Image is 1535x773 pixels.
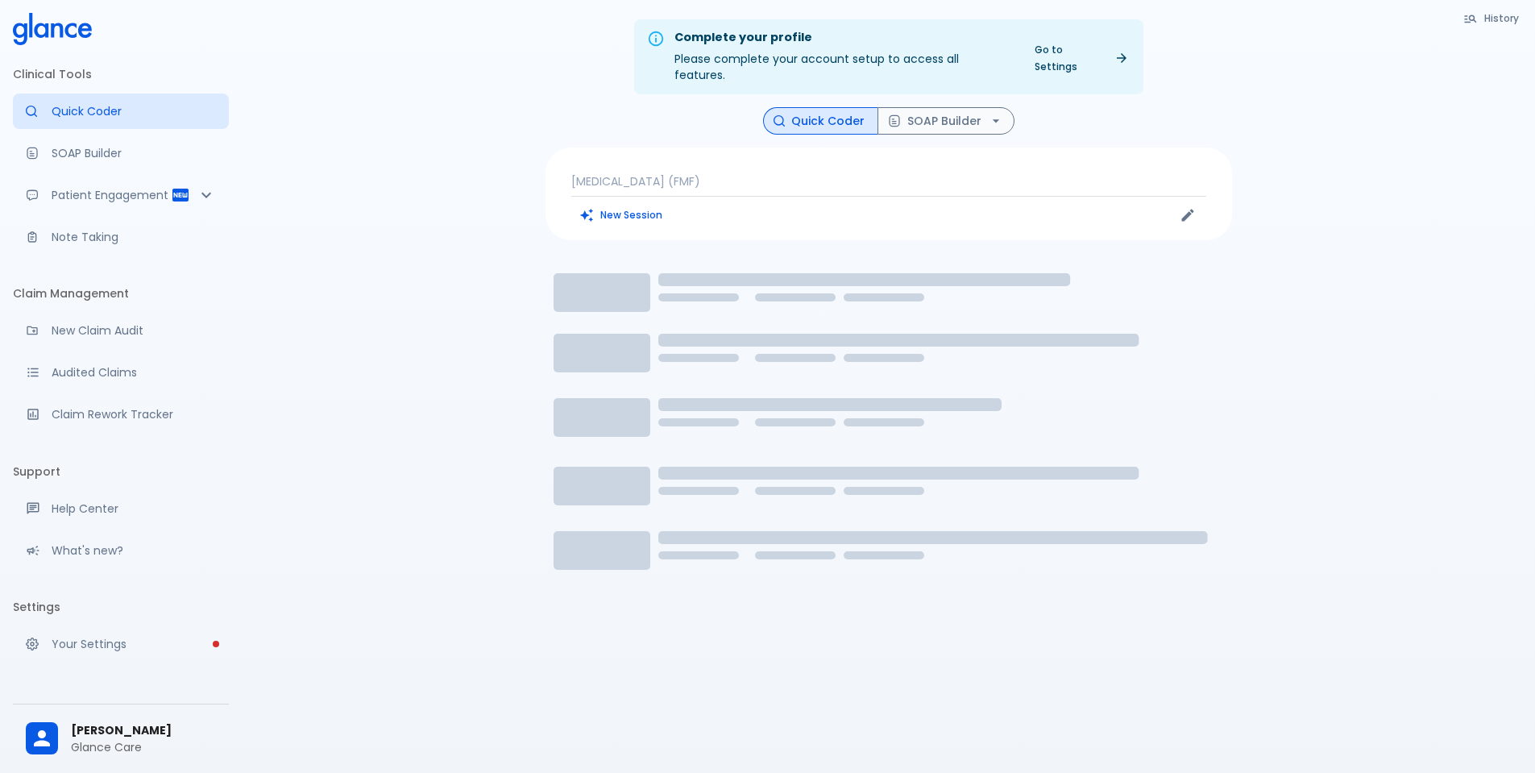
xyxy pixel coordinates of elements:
[71,739,216,755] p: Glance Care
[13,219,229,255] a: Advanced note-taking
[13,94,229,129] a: Moramiz: Find ICD10AM codes instantly
[71,722,216,739] span: [PERSON_NAME]
[571,173,1206,189] p: [MEDICAL_DATA] (FMF)
[877,107,1014,135] button: SOAP Builder
[13,626,229,662] a: Please complete account setup
[13,491,229,526] a: Get help from our support team
[13,274,229,313] li: Claim Management
[52,187,171,203] p: Patient Engagement
[1455,6,1529,30] button: History
[13,177,229,213] div: Patient Reports & Referrals
[52,501,216,517] p: Help Center
[52,103,216,119] p: Quick Coder
[13,452,229,491] li: Support
[13,533,229,568] div: Recent updates and feature releases
[52,145,216,161] p: SOAP Builder
[52,406,216,422] p: Claim Rework Tracker
[13,397,229,432] a: Monitor progress of claim corrections
[52,364,216,380] p: Audited Claims
[763,107,878,135] button: Quick Coder
[13,355,229,390] a: View audited claims
[52,322,216,339] p: New Claim Audit
[13,588,229,626] li: Settings
[13,55,229,94] li: Clinical Tools
[13,313,229,348] a: Audit a new claim
[52,542,216,559] p: What's new?
[1176,203,1200,227] button: Edit
[13,135,229,171] a: Docugen: Compose a clinical documentation in seconds
[52,229,216,245] p: Note Taking
[674,24,1012,89] div: Please complete your account setup to access all features.
[13,711,229,767] div: [PERSON_NAME]Glance Care
[1025,38,1137,78] a: Go to Settings
[52,636,216,652] p: Your Settings
[571,203,672,226] button: Clears all inputs and results.
[674,29,1012,47] div: Complete your profile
